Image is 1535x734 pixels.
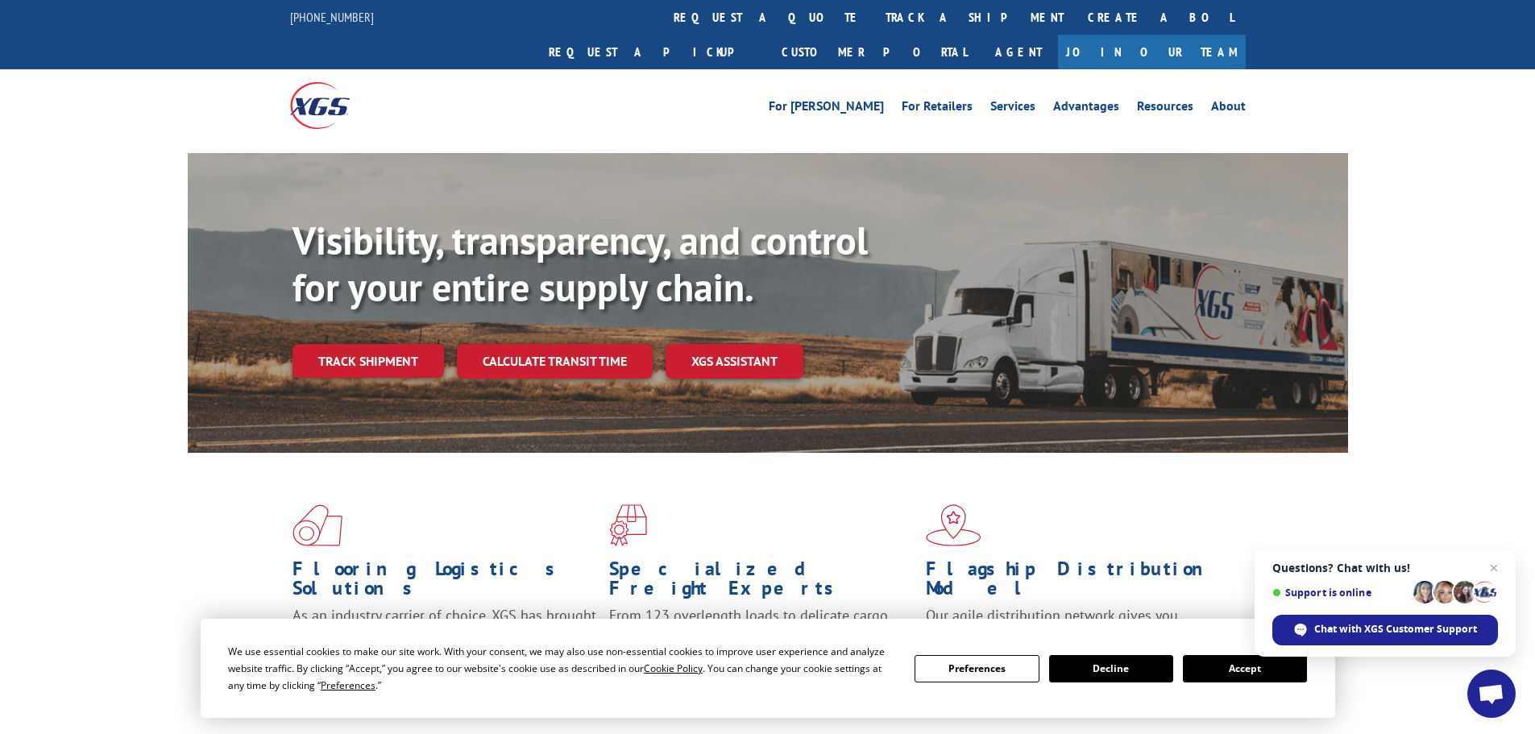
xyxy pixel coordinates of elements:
a: Advantages [1053,100,1119,118]
b: Visibility, transparency, and control for your entire supply chain. [292,215,868,312]
img: xgs-icon-total-supply-chain-intelligence-red [292,504,342,546]
a: For Retailers [902,100,973,118]
div: Open chat [1467,670,1516,718]
a: Calculate transit time [457,344,653,379]
span: Chat with XGS Customer Support [1314,622,1477,637]
img: xgs-icon-focused-on-flooring-red [609,504,647,546]
a: [PHONE_NUMBER] [290,9,374,25]
button: Decline [1049,655,1173,682]
button: Preferences [915,655,1039,682]
a: Track shipment [292,344,444,378]
span: Cookie Policy [644,661,703,675]
div: We use essential cookies to make our site work. With your consent, we may also use non-essential ... [228,643,895,694]
h1: Specialized Freight Experts [609,559,914,606]
div: Cookie Consent Prompt [201,619,1335,718]
h1: Flooring Logistics Solutions [292,559,597,606]
a: XGS ASSISTANT [666,344,803,379]
span: Preferences [321,678,375,692]
button: Accept [1183,655,1307,682]
span: As an industry carrier of choice, XGS has brought innovation and dedication to flooring logistics... [292,606,596,663]
span: Support is online [1272,587,1408,599]
span: Our agile distribution network gives you nationwide inventory management on demand. [926,606,1222,644]
a: Agent [979,35,1058,69]
span: Close chat [1484,558,1504,578]
a: Services [990,100,1035,118]
a: Customer Portal [770,35,979,69]
a: For [PERSON_NAME] [769,100,884,118]
div: Chat with XGS Customer Support [1272,615,1498,645]
p: From 123 overlength loads to delicate cargo, our experienced staff knows the best way to move you... [609,606,914,678]
a: Request a pickup [537,35,770,69]
a: Resources [1137,100,1193,118]
a: About [1211,100,1246,118]
img: xgs-icon-flagship-distribution-model-red [926,504,981,546]
a: Join Our Team [1058,35,1246,69]
span: Questions? Chat with us! [1272,562,1498,574]
h1: Flagship Distribution Model [926,559,1230,606]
